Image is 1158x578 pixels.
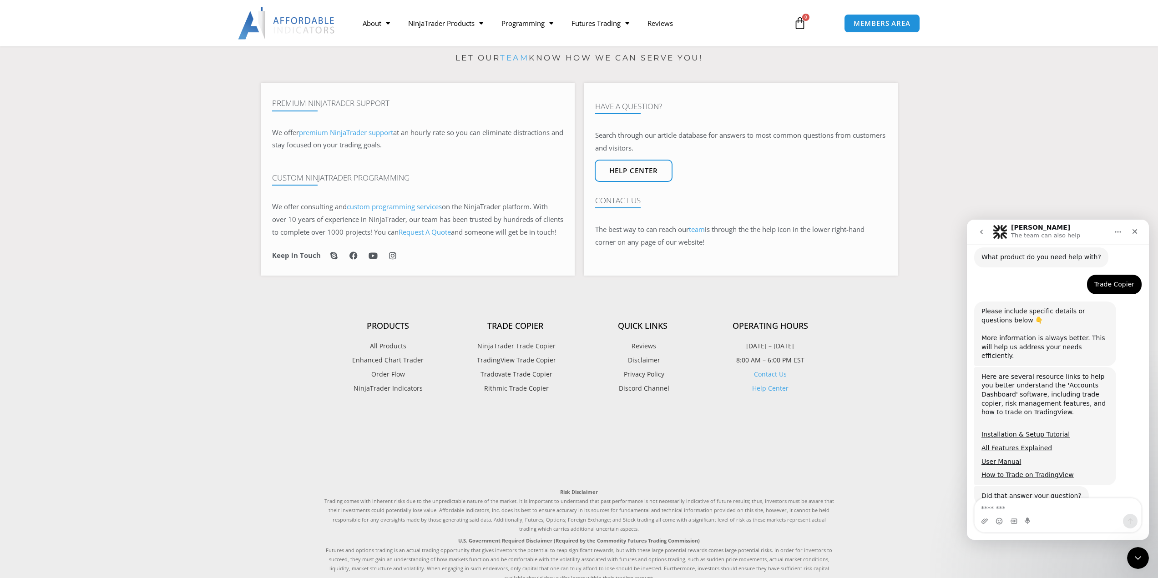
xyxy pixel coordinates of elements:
a: Disclaimer [579,354,707,366]
a: 0 [780,10,820,36]
span: at an hourly rate so you can eliminate distractions and stay focused on your trading goals. [272,128,563,150]
span: We offer consulting and [272,202,442,211]
a: Order Flow [324,368,452,380]
p: Search through our article database for answers to most common questions from customers and visit... [595,129,886,155]
span: Reviews [629,340,656,352]
a: Help Center [752,384,789,392]
strong: U.S. Government Required Disclaimer (Required by the Commodity Futures Trading Commission) [458,537,700,544]
a: Request A Quote [399,227,451,236]
a: premium NinjaTrader support [299,128,393,137]
a: About [354,13,399,34]
span: Discord Channel [617,382,669,394]
a: Privacy Policy [579,368,707,380]
iframe: Customer reviews powered by Trustpilot [324,415,834,478]
p: Trading comes with inherent risks due to the unpredictable nature of the market. It is important ... [324,488,834,534]
h4: Have A Question? [595,102,886,111]
span: Order Flow [371,368,405,380]
h4: Premium NinjaTrader Support [272,99,563,108]
span: Privacy Policy [622,368,664,380]
span: Rithmic Trade Copier [482,382,549,394]
span: NinjaTrader Indicators [354,382,423,394]
span: All Products [370,340,406,352]
h4: Trade Copier [452,321,579,331]
span: Disclaimer [626,354,660,366]
h6: Keep in Touch [272,251,321,260]
span: Enhanced Chart Trader [352,354,424,366]
iframe: Intercom live chat [967,220,1149,540]
a: MEMBERS AREA [844,14,920,33]
a: Enhanced Chart Trader [324,354,452,366]
span: NinjaTrader Trade Copier [475,340,556,352]
p: The best way to can reach our is through the the help icon in the lower right-hand corner on any ... [595,223,886,249]
a: Rithmic Trade Copier [452,382,579,394]
a: All Products [324,340,452,352]
a: Reviews [638,13,682,34]
h4: Contact Us [595,196,886,205]
iframe: Intercom live chat [1127,547,1149,569]
p: Let our know how we can serve you! [261,51,898,65]
a: Programming [492,13,562,34]
span: 0 [802,14,809,21]
a: Tradovate Trade Copier [452,368,579,380]
a: team [689,225,705,234]
a: TradingView Trade Copier [452,354,579,366]
a: Reviews [579,340,707,352]
a: Futures Trading [562,13,638,34]
a: NinjaTrader Products [399,13,492,34]
p: 8:00 AM – 6:00 PM EST [707,354,834,366]
span: Tradovate Trade Copier [478,368,552,380]
a: custom programming services [347,202,442,211]
nav: Menu [354,13,783,34]
span: on the NinjaTrader platform. With over 10 years of experience in NinjaTrader, our team has been t... [272,202,563,236]
h4: Custom NinjaTrader Programming [272,173,563,182]
img: LogoAI | Affordable Indicators – NinjaTrader [238,7,336,40]
span: We offer [272,128,299,137]
h4: Operating Hours [707,321,834,331]
h4: Products [324,321,452,331]
span: TradingView Trade Copier [475,354,556,366]
span: Help center [609,167,658,174]
span: MEMBERS AREA [854,20,910,27]
a: NinjaTrader Trade Copier [452,340,579,352]
p: [DATE] – [DATE] [707,340,834,352]
a: Discord Channel [579,382,707,394]
a: Help center [595,160,673,182]
a: Contact Us [754,370,787,378]
a: NinjaTrader Indicators [324,382,452,394]
a: team [500,53,529,62]
strong: Risk Disclaimer [560,488,598,495]
h4: Quick Links [579,321,707,331]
